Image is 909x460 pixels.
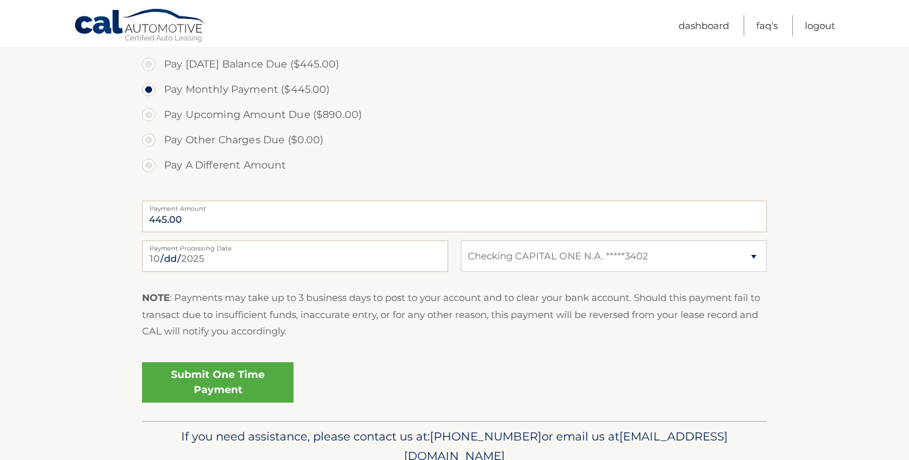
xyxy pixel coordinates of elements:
strong: NOTE [142,292,170,304]
a: FAQ's [756,15,778,36]
label: Pay A Different Amount [142,153,767,178]
label: Pay Monthly Payment ($445.00) [142,77,767,102]
a: Logout [805,15,835,36]
label: Pay Upcoming Amount Due ($890.00) [142,102,767,127]
a: Cal Automotive [74,8,206,45]
p: : Payments may take up to 3 business days to post to your account and to clear your bank account.... [142,290,767,339]
a: Dashboard [679,15,729,36]
label: Pay [DATE] Balance Due ($445.00) [142,52,767,77]
label: Payment Processing Date [142,240,448,251]
input: Payment Amount [142,201,767,232]
label: Payment Amount [142,201,767,211]
label: Pay Other Charges Due ($0.00) [142,127,767,153]
input: Payment Date [142,240,448,272]
a: Submit One Time Payment [142,362,294,403]
span: [PHONE_NUMBER] [430,429,542,444]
